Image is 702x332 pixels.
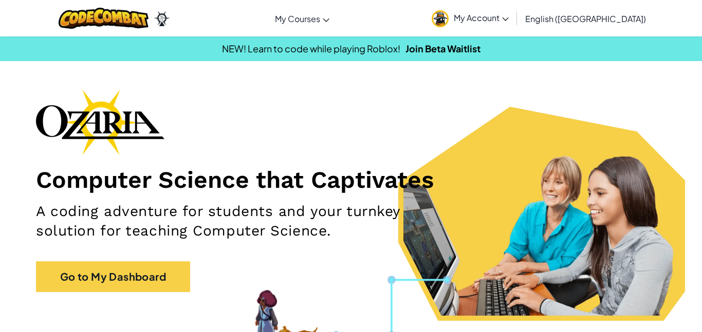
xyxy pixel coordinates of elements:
h1: Computer Science that Captivates [36,165,666,194]
h2: A coding adventure for students and your turnkey solution for teaching Computer Science. [36,202,458,241]
span: My Account [454,12,509,23]
span: My Courses [275,13,320,24]
a: Join Beta Waitlist [405,43,481,54]
a: My Account [427,2,514,34]
img: Ozaria branding logo [36,89,164,155]
img: avatar [432,10,449,27]
a: My Courses [270,5,335,32]
span: NEW! Learn to code while playing Roblox! [222,43,400,54]
a: Go to My Dashboard [36,261,190,292]
img: CodeCombat logo [59,8,149,29]
span: English ([GEOGRAPHIC_DATA]) [525,13,646,24]
a: English ([GEOGRAPHIC_DATA]) [520,5,651,32]
img: Ozaria [154,11,170,26]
